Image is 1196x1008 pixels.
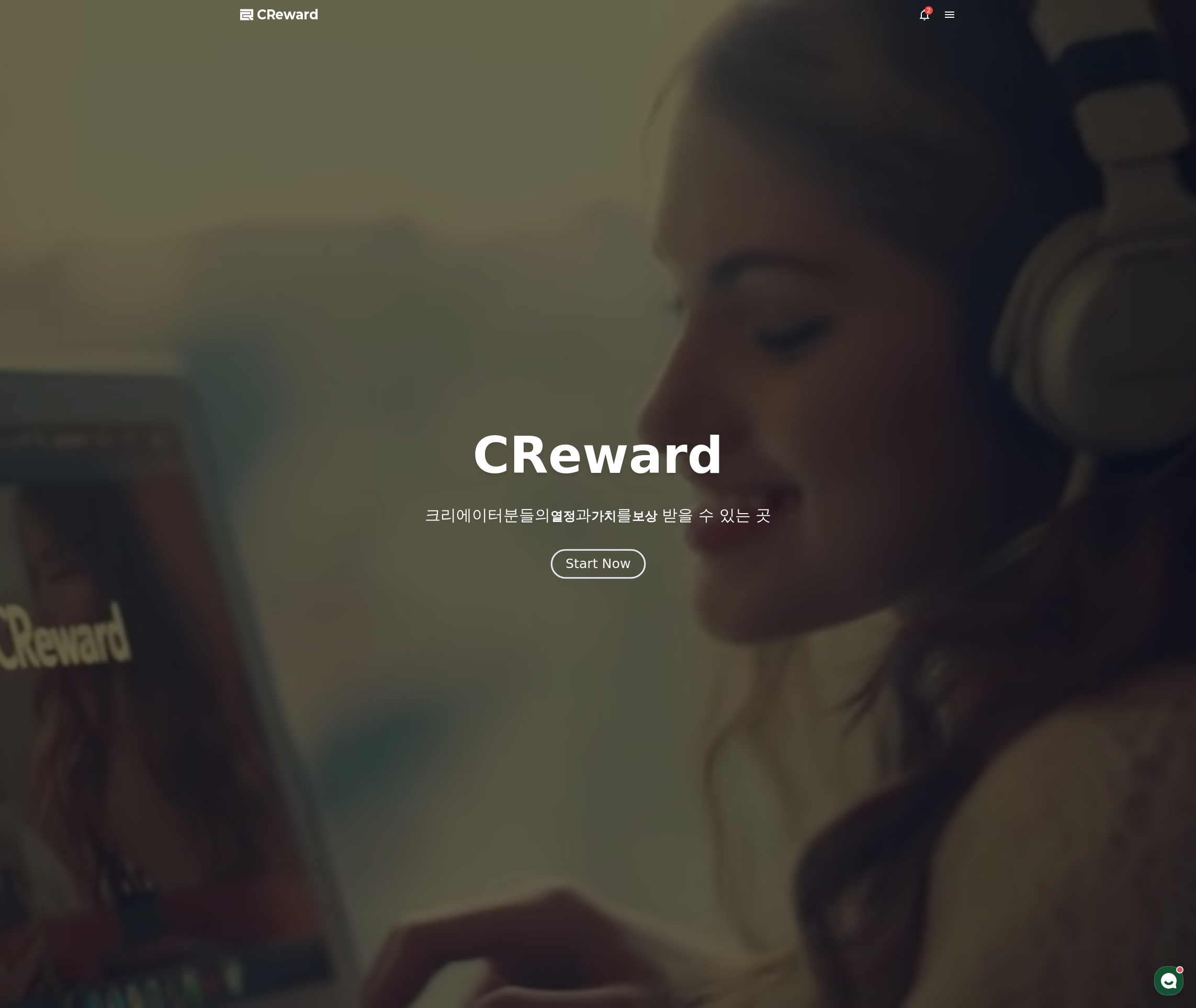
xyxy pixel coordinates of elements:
[257,6,319,23] span: CReward
[33,347,39,356] span: 홈
[472,431,723,481] h1: CReward
[425,506,771,525] p: 크리에이터분들의 과 를 받을 수 있는 곳
[918,8,931,21] a: 2
[162,347,174,356] span: 설정
[632,509,657,524] span: 보상
[96,348,108,356] span: 대화
[566,555,630,573] div: Start Now
[135,332,201,358] a: 설정
[550,549,645,579] button: Start Now
[3,332,69,358] a: 홈
[924,6,933,15] div: 2
[550,509,576,524] span: 열정
[553,560,644,570] a: Start Now
[69,332,135,358] a: 대화
[591,509,616,524] span: 가치
[240,6,319,23] a: CReward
